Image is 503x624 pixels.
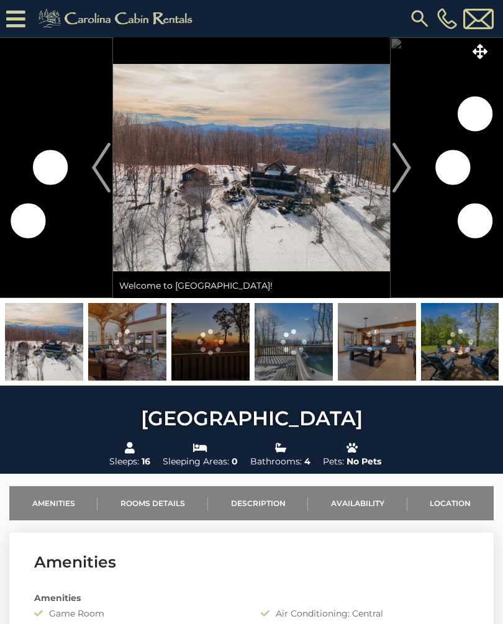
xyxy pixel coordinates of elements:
[390,37,414,298] button: Next
[409,7,431,30] img: search-regular.svg
[34,551,469,573] h3: Amenities
[434,8,460,29] a: [PHONE_NUMBER]
[308,486,407,520] a: Availability
[92,143,111,192] img: arrow
[9,486,97,520] a: Amenities
[338,303,416,381] img: 167632592
[251,607,478,620] div: Air Conditioning: Central
[25,592,478,604] div: Amenities
[208,486,308,520] a: Description
[89,37,113,298] button: Previous
[25,607,251,620] div: Game Room
[5,303,83,381] img: 167632564
[407,486,494,520] a: Location
[88,303,166,381] img: 167632578
[171,303,250,381] img: 167632630
[113,273,390,298] div: Welcome to [GEOGRAPHIC_DATA]!
[32,6,203,31] img: Khaki-logo.png
[97,486,207,520] a: Rooms Details
[421,303,499,381] img: 168648520
[392,143,411,192] img: arrow
[255,303,333,381] img: 167882254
